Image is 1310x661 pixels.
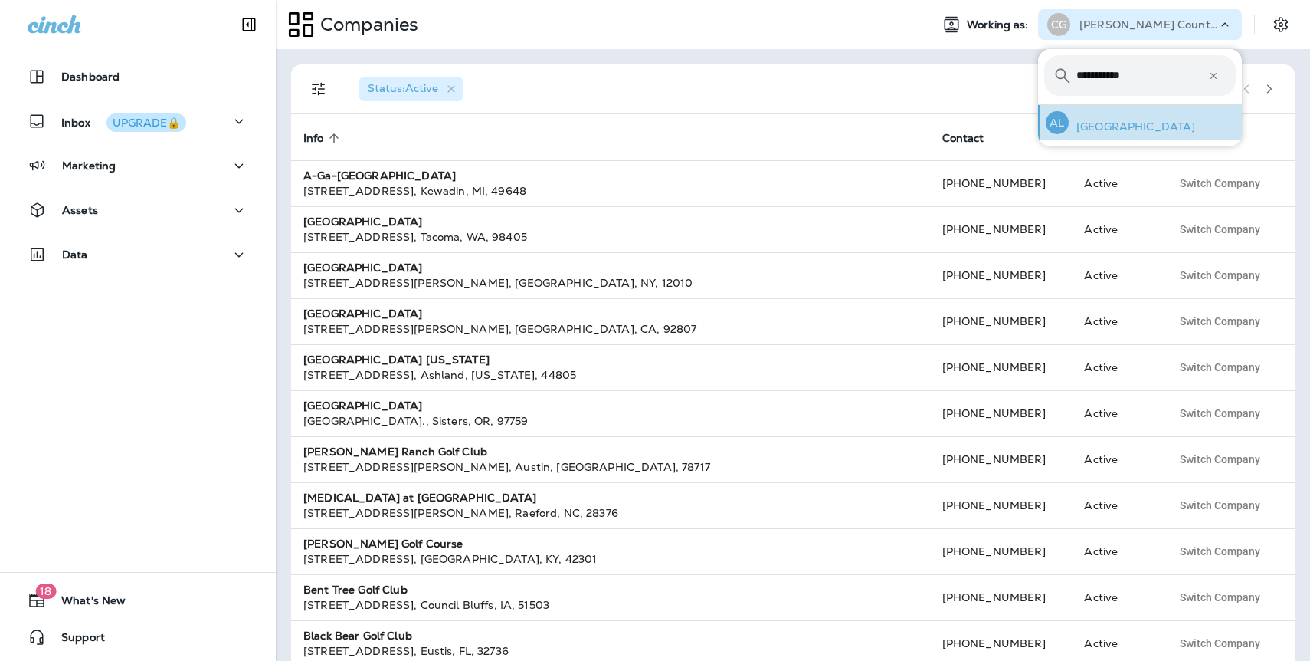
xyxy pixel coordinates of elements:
button: Switch Company [1171,632,1269,655]
td: [PHONE_NUMBER] [930,344,1073,390]
p: Companies [314,13,418,36]
div: [STREET_ADDRESS][PERSON_NAME] , [GEOGRAPHIC_DATA] , NY , 12010 [303,275,918,291]
button: 18What's New [15,585,260,616]
td: Active [1072,344,1159,390]
span: Info [303,131,344,145]
p: Data [62,248,88,261]
strong: [PERSON_NAME] Golf Course [303,537,463,551]
p: [PERSON_NAME] Country Club [1079,18,1217,31]
td: [PHONE_NUMBER] [930,252,1073,298]
button: Settings [1267,11,1295,38]
button: Data [15,239,260,270]
td: [PHONE_NUMBER] [930,528,1073,574]
span: Switch Company [1180,316,1260,327]
td: [PHONE_NUMBER] [930,206,1073,252]
button: Filters [303,74,334,104]
span: Switch Company [1180,178,1260,189]
strong: [GEOGRAPHIC_DATA] [303,399,422,413]
span: Contact [942,131,1004,145]
button: Switch Company [1171,448,1269,471]
td: Active [1072,160,1159,206]
td: Active [1072,436,1159,482]
div: [STREET_ADDRESS][PERSON_NAME] , [GEOGRAPHIC_DATA] , CA , 92807 [303,321,918,337]
td: Active [1072,574,1159,620]
span: Switch Company [1180,224,1260,235]
button: Dashboard [15,61,260,92]
strong: [GEOGRAPHIC_DATA] [US_STATE] [303,353,490,367]
strong: [GEOGRAPHIC_DATA] [303,261,422,275]
td: [PHONE_NUMBER] [930,390,1073,436]
span: Support [46,631,105,649]
p: Assets [62,204,98,216]
div: AL [1046,111,1069,134]
p: Marketing [62,159,116,172]
strong: [PERSON_NAME] Ranch Golf Club [303,445,487,459]
strong: Black Bear Golf Club [303,629,412,643]
td: [PHONE_NUMBER] [930,298,1073,344]
div: [STREET_ADDRESS] , Tacoma , WA , 98405 [303,229,918,245]
span: 18 [35,584,56,599]
strong: [MEDICAL_DATA] at [GEOGRAPHIC_DATA] [303,491,536,505]
span: Status : Active [368,81,438,95]
button: Switch Company [1171,494,1269,517]
td: Active [1072,390,1159,436]
span: Switch Company [1180,454,1260,465]
span: Switch Company [1180,500,1260,511]
div: [STREET_ADDRESS][PERSON_NAME] , Austin , [GEOGRAPHIC_DATA] , 78717 [303,459,918,475]
button: Collapse Sidebar [228,9,270,40]
div: [GEOGRAPHIC_DATA]. , Sisters , OR , 97759 [303,413,918,429]
td: Active [1072,252,1159,298]
button: UPGRADE🔒 [106,113,186,132]
strong: A-Ga-[GEOGRAPHIC_DATA] [303,169,456,183]
td: Active [1072,528,1159,574]
td: Active [1072,206,1159,252]
span: Switch Company [1180,638,1260,649]
button: Switch Company [1171,402,1269,425]
strong: [GEOGRAPHIC_DATA] [303,307,422,321]
span: Switch Company [1180,546,1260,557]
td: [PHONE_NUMBER] [930,436,1073,482]
button: AL[GEOGRAPHIC_DATA] [1038,105,1242,140]
button: Switch Company [1171,218,1269,241]
div: CG [1047,13,1070,36]
span: Working as: [967,18,1032,31]
strong: Bent Tree Golf Club [303,583,408,597]
span: Switch Company [1180,408,1260,419]
span: Switch Company [1180,270,1260,281]
button: Marketing [15,150,260,181]
td: [PHONE_NUMBER] [930,160,1073,206]
span: Info [303,132,324,145]
span: Switch Company [1180,362,1260,373]
strong: [GEOGRAPHIC_DATA] [303,215,422,229]
button: Assets [15,195,260,225]
p: Inbox [61,113,186,130]
button: InboxUPGRADE🔒 [15,106,260,136]
p: Dashboard [61,71,120,83]
span: Contact [942,132,984,145]
span: Switch Company [1180,592,1260,603]
button: Switch Company [1171,172,1269,195]
button: Switch Company [1171,310,1269,333]
button: Switch Company [1171,264,1269,287]
div: [STREET_ADDRESS] , Council Bluffs , IA , 51503 [303,597,918,613]
div: [STREET_ADDRESS][PERSON_NAME] , Raeford , NC , 28376 [303,505,918,521]
p: [GEOGRAPHIC_DATA] [1069,120,1195,133]
span: What's New [46,594,126,613]
td: Active [1072,482,1159,528]
button: Switch Company [1171,586,1269,609]
button: Support [15,622,260,653]
div: Status:Active [359,77,463,101]
button: Switch Company [1171,540,1269,563]
td: [PHONE_NUMBER] [930,482,1073,528]
div: [STREET_ADDRESS] , Eustis , FL , 32736 [303,643,918,659]
div: UPGRADE🔒 [113,117,180,128]
td: [PHONE_NUMBER] [930,574,1073,620]
td: Active [1072,298,1159,344]
div: [STREET_ADDRESS] , Kewadin , MI , 49648 [303,183,918,199]
button: Switch Company [1171,356,1269,379]
div: [STREET_ADDRESS] , [GEOGRAPHIC_DATA] , KY , 42301 [303,551,918,567]
div: [STREET_ADDRESS] , Ashland , [US_STATE] , 44805 [303,367,918,383]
